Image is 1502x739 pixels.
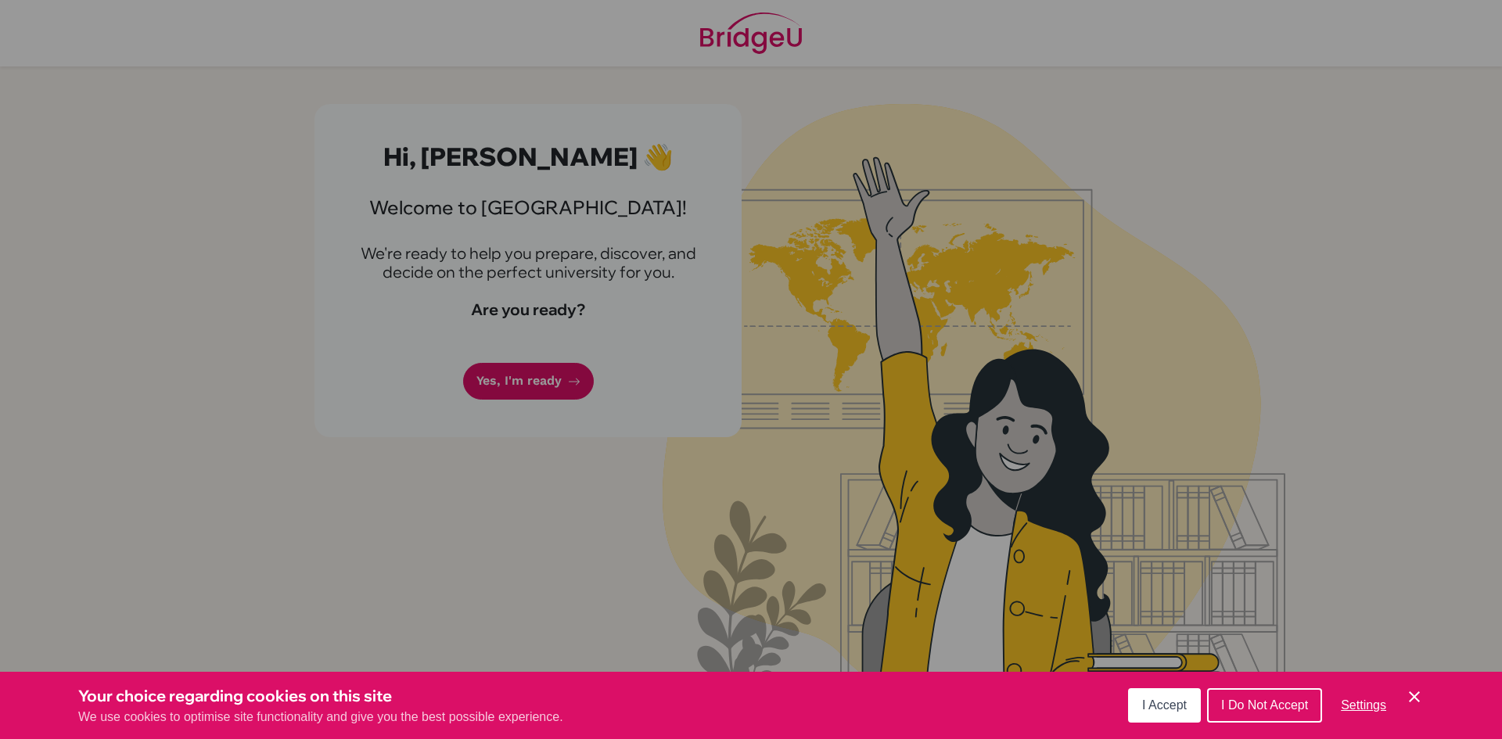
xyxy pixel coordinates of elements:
span: I Accept [1142,698,1187,712]
h3: Your choice regarding cookies on this site [78,684,563,708]
p: We use cookies to optimise site functionality and give you the best possible experience. [78,708,563,726]
span: I Do Not Accept [1221,698,1308,712]
button: Save and close [1405,687,1424,706]
button: I Do Not Accept [1207,688,1322,723]
button: I Accept [1128,688,1201,723]
span: Settings [1341,698,1386,712]
button: Settings [1328,690,1399,721]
